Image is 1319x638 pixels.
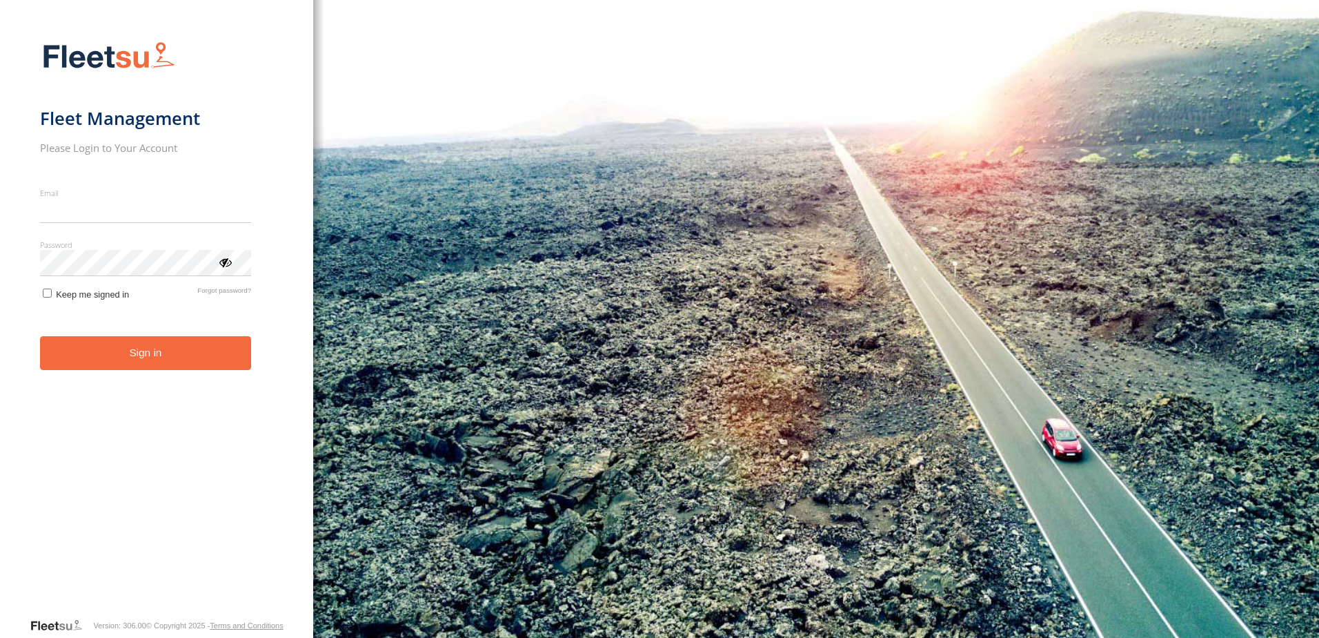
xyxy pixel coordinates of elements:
img: Fleetsu [40,39,178,74]
span: Keep me signed in [56,289,129,300]
input: Keep me signed in [43,289,52,298]
h1: Fleet Management [40,107,252,130]
label: Password [40,240,252,250]
div: ViewPassword [218,255,232,269]
form: main [40,33,274,617]
a: Terms and Conditions [210,621,283,630]
button: Sign in [40,336,252,370]
a: Forgot password? [197,287,251,300]
div: © Copyright 2025 - [146,621,284,630]
a: Visit our Website [30,619,93,632]
div: Version: 306.00 [93,621,146,630]
h2: Please Login to Your Account [40,141,252,155]
label: Email [40,188,252,198]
